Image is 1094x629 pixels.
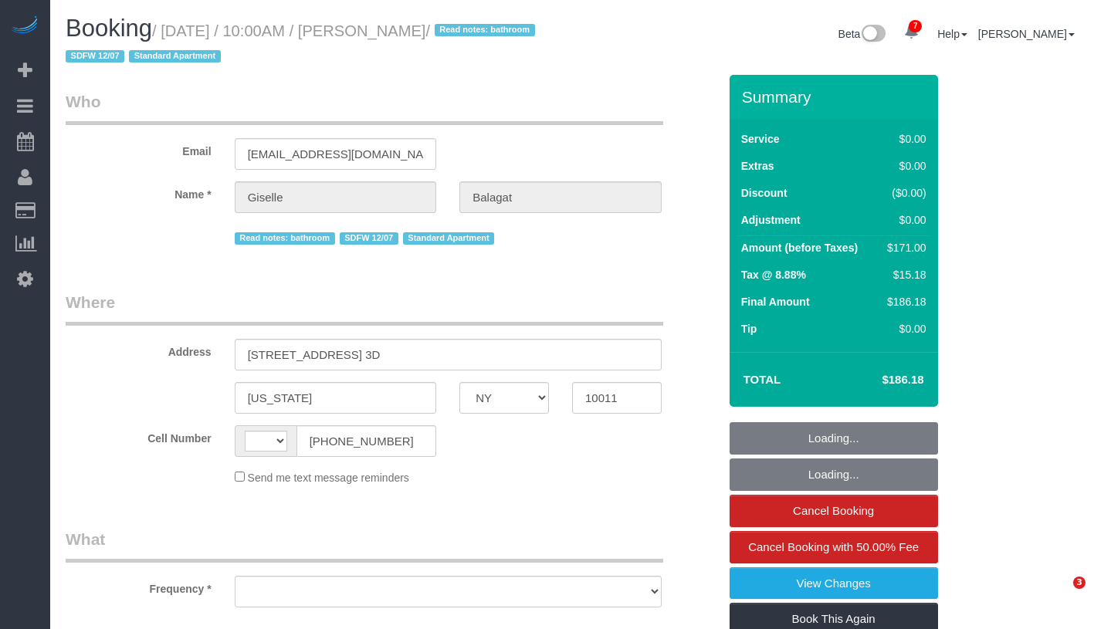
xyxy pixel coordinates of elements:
label: Service [741,131,780,147]
div: $0.00 [881,158,926,174]
span: SDFW 12/07 [340,232,398,245]
input: Cell Number [296,425,437,457]
span: 3 [1073,577,1086,589]
legend: What [66,528,663,563]
span: SDFW 12/07 [66,50,124,63]
label: Name * [54,181,223,202]
label: Final Amount [741,294,810,309]
a: Cancel Booking with 50.00% Fee [730,531,938,563]
span: Booking [66,15,152,42]
div: ($0.00) [881,185,926,201]
span: Read notes: bathroom [435,24,535,36]
label: Email [54,138,223,159]
div: $171.00 [881,240,926,255]
legend: Where [66,291,663,326]
h4: $186.18 [835,374,923,387]
label: Tip [741,321,757,336]
input: City [235,382,437,414]
a: Cancel Booking [730,495,938,527]
img: Automaid Logo [9,15,40,37]
label: Adjustment [741,212,801,228]
input: Zip Code [572,382,662,414]
label: Cell Number [54,425,223,446]
label: Discount [741,185,787,201]
span: Standard Apartment [403,232,495,245]
h3: Summary [742,88,930,106]
a: [PERSON_NAME] [978,28,1075,40]
input: Email [235,138,437,170]
span: 7 [909,20,922,32]
span: Read notes: bathroom [235,232,335,245]
strong: Total [743,373,781,386]
span: Send me text message reminders [248,472,409,484]
small: / [DATE] / 10:00AM / [PERSON_NAME] [66,22,540,66]
label: Tax @ 8.88% [741,267,806,282]
iframe: Intercom live chat [1042,577,1079,614]
div: $0.00 [881,321,926,336]
label: Extras [741,158,774,174]
span: Cancel Booking with 50.00% Fee [748,540,919,553]
a: View Changes [730,567,938,600]
a: Help [937,28,967,40]
label: Frequency * [54,576,223,597]
div: $186.18 [881,294,926,309]
div: $0.00 [881,131,926,147]
div: $15.18 [881,267,926,282]
a: Beta [838,28,886,40]
label: Amount (before Taxes) [741,240,858,255]
input: First Name [235,181,437,213]
img: New interface [860,25,886,45]
label: Address [54,339,223,360]
span: Standard Apartment [129,50,221,63]
legend: Who [66,90,663,125]
div: $0.00 [881,212,926,228]
a: 7 [896,15,926,49]
input: Last Name [459,181,662,213]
